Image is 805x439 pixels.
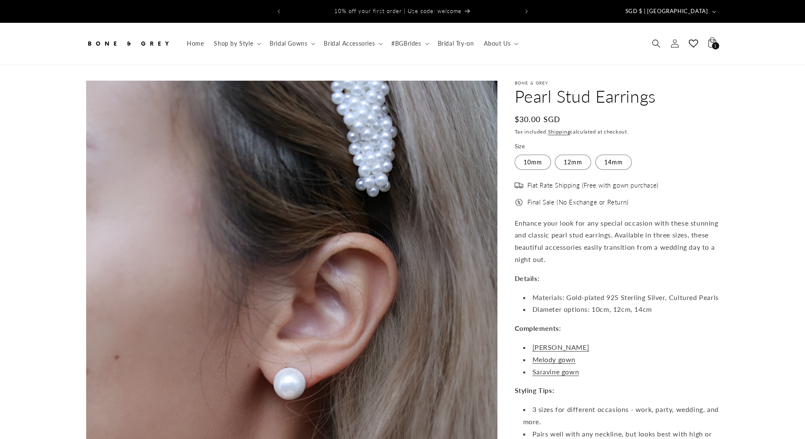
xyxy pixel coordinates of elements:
button: Previous announcement [270,3,288,19]
a: Bridal Try-on [433,35,479,52]
summary: #BGBrides [386,35,432,52]
span: 1 [714,42,717,49]
a: [PERSON_NAME] [532,343,589,351]
span: Final Sale (No Exchange or Return) [527,198,629,207]
label: 12mm [555,155,591,170]
span: Flat Rate Shipping (Free with gown purchase) [527,181,659,190]
summary: Bridal Gowns [265,35,319,52]
span: Bridal Try-on [438,40,474,47]
img: offer.png [515,198,523,207]
li: 3 sizes for different occasions - work, party, wedding, and more. [523,404,720,428]
summary: Shop by Style [209,35,265,52]
label: 10mm [515,155,551,170]
summary: Search [647,34,666,53]
summary: About Us [479,35,522,52]
span: $30.00 SGD [515,114,561,125]
p: Enhance your look for any special occasion with these stunning and classic pearl stud earrings. A... [515,217,720,266]
div: Tax included. calculated at checkout. [515,128,720,136]
label: 14mm [595,155,632,170]
button: SGD $ | [GEOGRAPHIC_DATA] [620,3,720,19]
span: 10% off your first order | Use code: welcome [334,8,461,14]
span: #BGBrides [391,40,421,47]
li: Materials: Gold-plated 925 Sterling Silver, Cultured Pearls [523,292,720,304]
span: SGD $ | [GEOGRAPHIC_DATA] [625,7,708,16]
legend: Size [515,142,526,151]
img: Bone and Grey Bridal [86,34,170,53]
li: Diameter options: 10cm, 12cm, 14cm [523,303,720,316]
span: Home [187,40,204,47]
span: Bridal Accessories [324,40,375,47]
a: Shipping [548,128,570,135]
h1: Pearl Stud Earrings [515,85,720,107]
strong: Complements: [515,324,561,332]
span: Bridal Gowns [270,40,307,47]
button: Next announcement [517,3,536,19]
span: About Us [484,40,510,47]
a: Melody gown [532,355,576,363]
summary: Bridal Accessories [319,35,386,52]
strong: Styling Tips: [515,386,554,394]
p: Bone & Grey [515,80,720,85]
strong: Details: [515,274,540,282]
a: Bone and Grey Bridal [82,31,173,56]
a: Home [182,35,209,52]
a: Saravine gown [532,368,579,376]
span: Shop by Style [214,40,253,47]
